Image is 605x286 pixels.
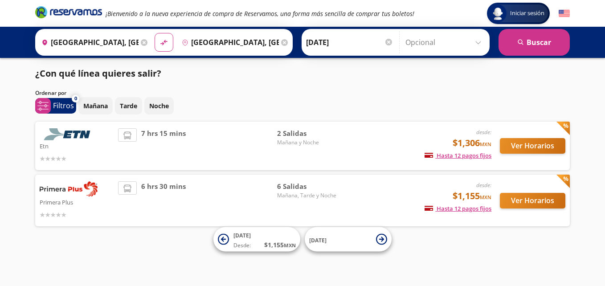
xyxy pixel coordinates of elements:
button: 0Filtros [35,98,76,114]
p: ¿Con qué línea quieres salir? [35,67,161,80]
span: $1,155 [453,189,491,203]
em: desde: [476,128,491,136]
button: Ver Horarios [500,193,565,208]
small: MXN [480,194,491,200]
span: 2 Salidas [277,128,339,139]
span: [DATE] [233,232,251,239]
button: Tarde [115,97,142,114]
em: ¡Bienvenido a la nueva experiencia de compra de Reservamos, una forma más sencilla de comprar tus... [106,9,414,18]
span: [DATE] [309,236,327,244]
span: 0 [74,95,77,102]
input: Opcional [405,31,485,53]
span: 7 hrs 15 mins [141,128,186,163]
p: Mañana [83,101,108,110]
input: Buscar Origen [38,31,139,53]
input: Elegir Fecha [306,31,393,53]
span: $1,306 [453,136,491,150]
button: Noche [144,97,174,114]
span: Mañana y Noche [277,139,339,147]
p: Primera Plus [40,196,114,207]
span: $ 1,155 [264,240,296,249]
span: Desde: [233,241,251,249]
p: Filtros [53,100,74,111]
img: Primera Plus [40,181,98,196]
button: [DATE]Desde:$1,155MXN [213,227,300,252]
button: Buscar [499,29,570,56]
i: Brand Logo [35,5,102,19]
button: English [559,8,570,19]
a: Brand Logo [35,5,102,21]
span: 6 hrs 30 mins [141,181,186,220]
span: 6 Salidas [277,181,339,192]
small: MXN [480,141,491,147]
button: Mañana [78,97,113,114]
button: Ver Horarios [500,138,565,154]
p: Ordenar por [35,89,66,97]
span: Iniciar sesión [507,9,548,18]
span: Hasta 12 pagos fijos [425,151,491,159]
button: [DATE] [305,227,392,252]
p: Tarde [120,101,137,110]
em: desde: [476,181,491,189]
img: Etn [40,128,98,140]
small: MXN [284,242,296,249]
span: Hasta 12 pagos fijos [425,204,491,212]
p: Noche [149,101,169,110]
span: Mañana, Tarde y Noche [277,192,339,200]
input: Buscar Destino [178,31,279,53]
p: Etn [40,140,114,151]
